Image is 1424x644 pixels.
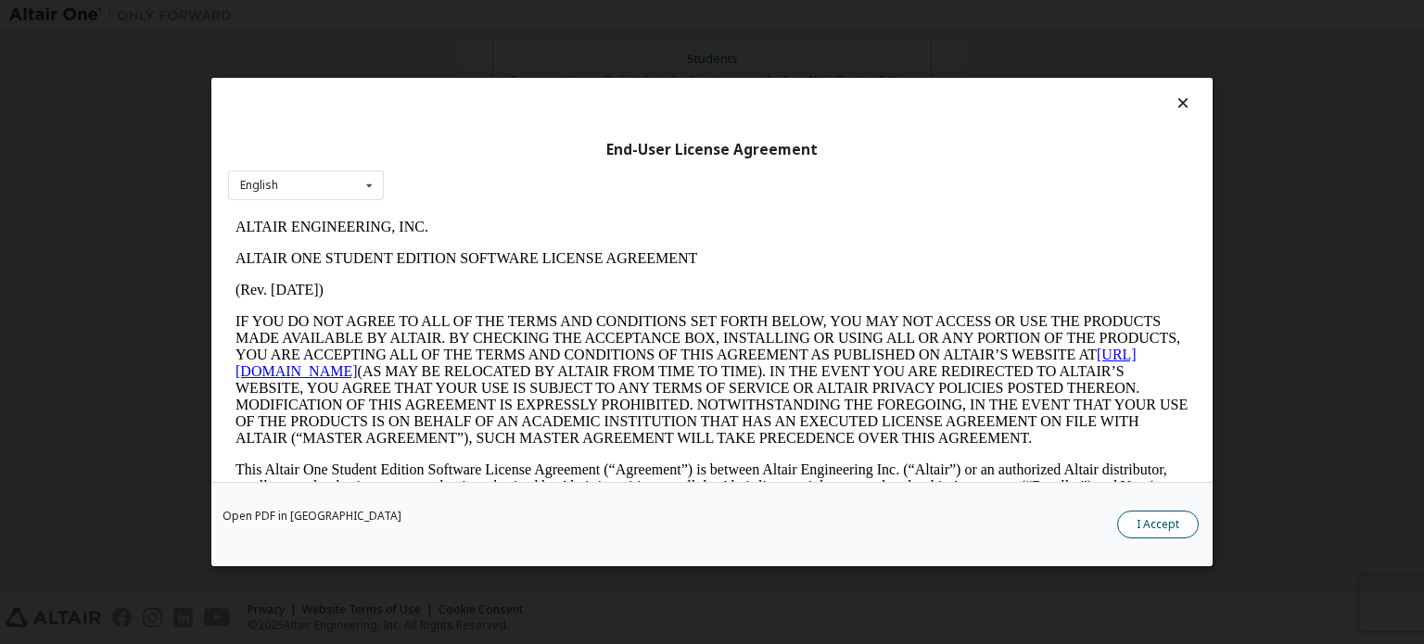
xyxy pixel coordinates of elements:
div: End-User License Agreement [228,141,1196,159]
a: [URL][DOMAIN_NAME] [7,135,909,168]
div: English [240,180,278,191]
p: (Rev. [DATE]) [7,70,960,87]
p: ALTAIR ENGINEERING, INC. [7,7,960,24]
button: I Accept [1117,511,1199,538]
p: ALTAIR ONE STUDENT EDITION SOFTWARE LICENSE AGREEMENT [7,39,960,56]
p: IF YOU DO NOT AGREE TO ALL OF THE TERMS AND CONDITIONS SET FORTH BELOW, YOU MAY NOT ACCESS OR USE... [7,102,960,235]
p: This Altair One Student Edition Software License Agreement (“Agreement”) is between Altair Engine... [7,250,960,317]
a: Open PDF in [GEOGRAPHIC_DATA] [222,511,401,522]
